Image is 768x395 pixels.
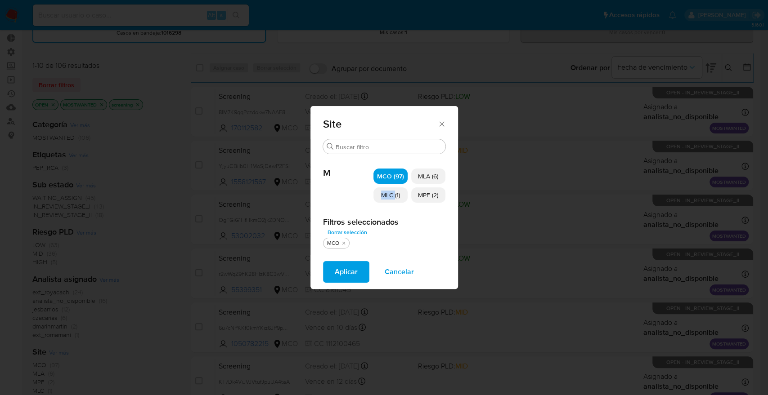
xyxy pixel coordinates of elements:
[373,261,426,283] button: Cancelar
[373,169,408,184] div: MCO (97)
[340,240,347,247] button: quitar MCO
[377,172,404,181] span: MCO (97)
[418,172,438,181] span: MLA (6)
[336,143,442,151] input: Buscar filtro
[385,262,414,282] span: Cancelar
[323,227,372,238] button: Borrar selección
[327,143,334,150] button: Buscar
[325,240,341,247] div: MCO
[373,187,408,203] div: MLC (1)
[381,191,400,200] span: MLC (1)
[323,217,445,227] h2: Filtros seleccionados
[437,120,445,128] button: Cerrar
[418,191,438,200] span: MPE (2)
[328,228,367,237] span: Borrar selección
[323,261,369,283] button: Aplicar
[335,262,358,282] span: Aplicar
[411,169,445,184] div: MLA (6)
[323,154,373,178] span: M
[323,119,438,129] span: Site
[411,187,445,203] div: MPE (2)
